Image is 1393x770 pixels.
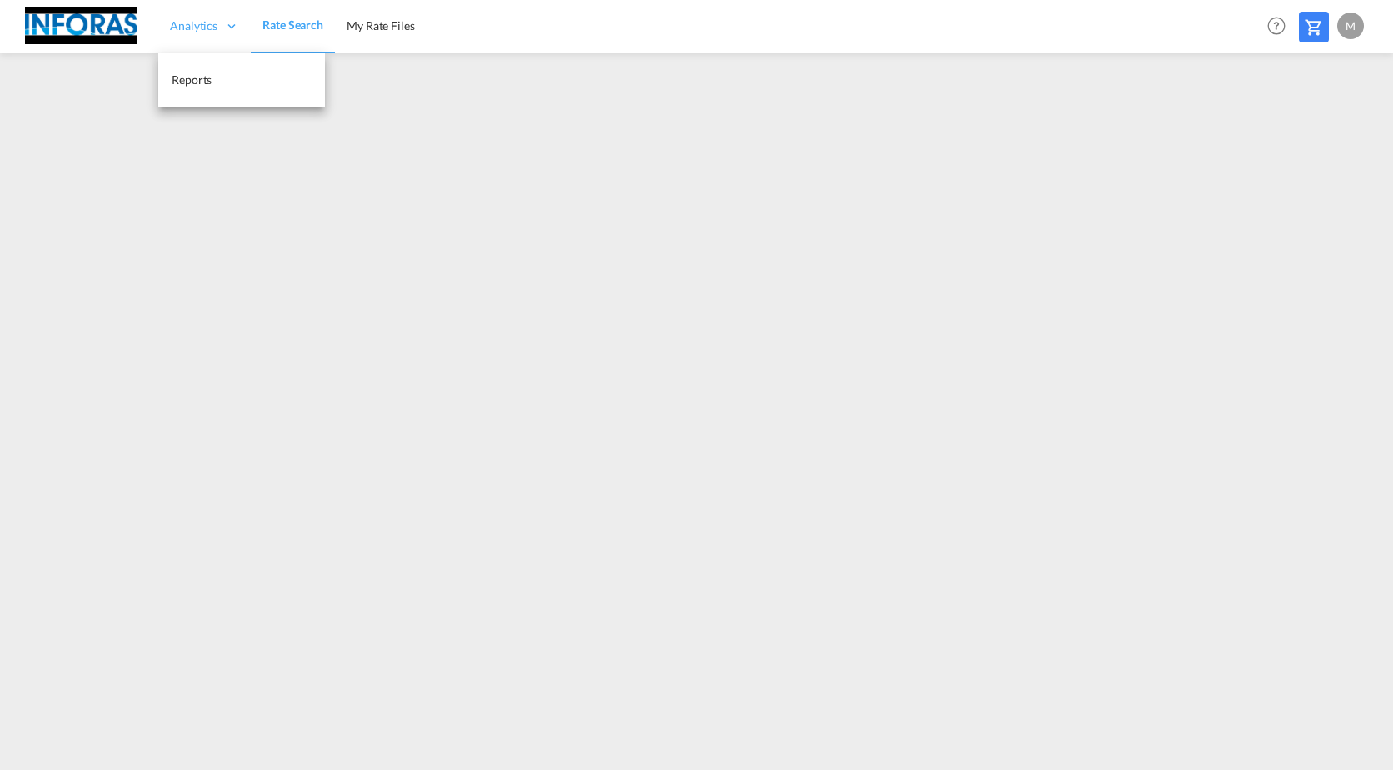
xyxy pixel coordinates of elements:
[158,53,325,107] a: Reports
[1262,12,1291,40] span: Help
[347,18,415,32] span: My Rate Files
[1337,12,1364,39] div: M
[1262,12,1299,42] div: Help
[172,72,212,87] span: Reports
[25,7,137,45] img: eff75c7098ee11eeb65dd1c63e392380.jpg
[170,17,217,34] span: Analytics
[262,17,323,32] span: Rate Search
